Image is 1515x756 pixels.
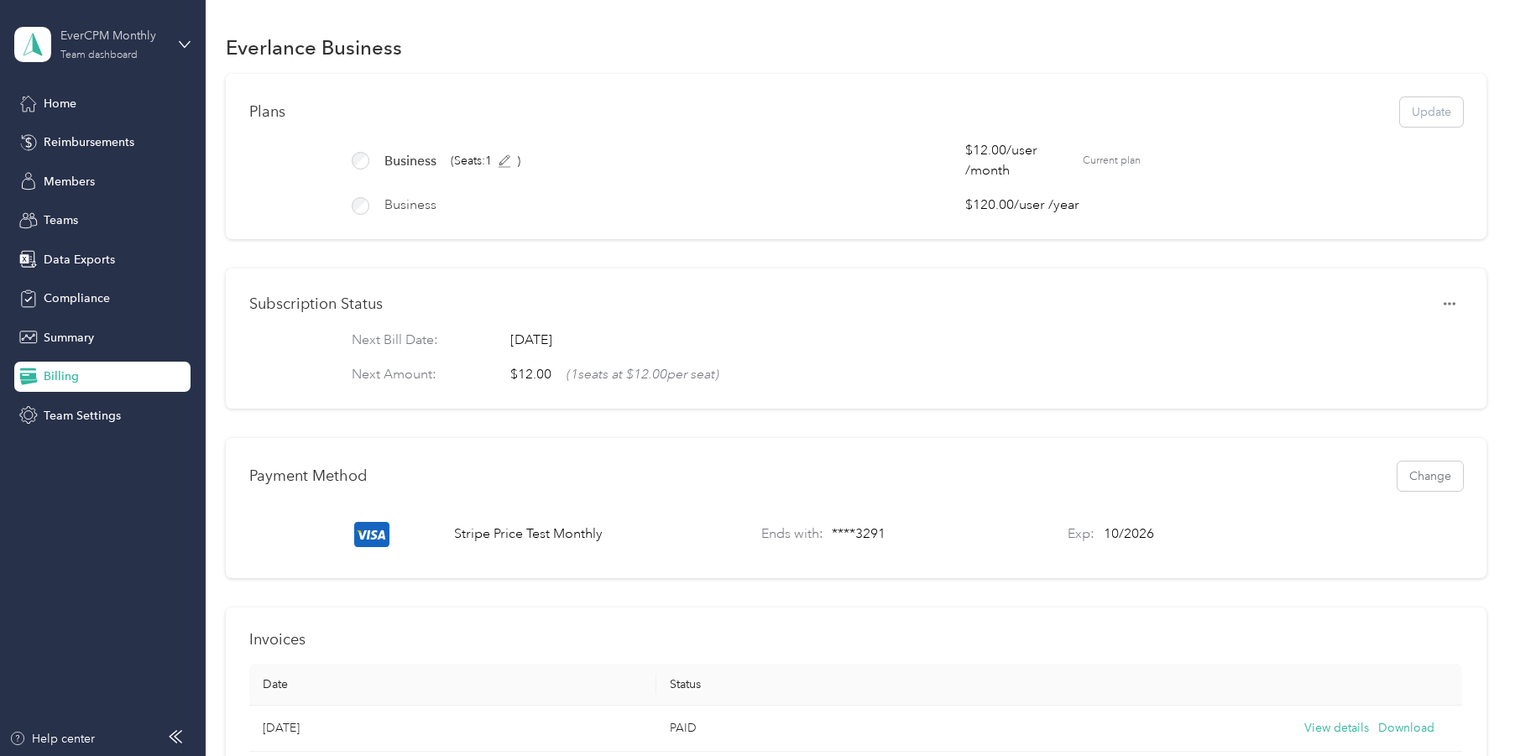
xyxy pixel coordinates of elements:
[1083,154,1462,169] span: Current plan
[451,152,520,169] span: (Seats: 1 )
[454,524,603,545] p: Stripe Price Test Monthly
[1104,524,1154,545] p: 10 / 2026
[44,95,76,112] span: Home
[44,407,121,425] span: Team Settings
[384,151,436,171] span: Business
[352,365,481,385] p: Next Amount:
[1378,719,1434,738] button: Download
[60,50,138,60] div: Team dashboard
[510,331,552,351] span: [DATE]
[965,141,1083,181] span: $12.00 / user / month
[226,39,402,56] h1: Everlance Business
[44,133,134,151] span: Reimbursements
[9,730,95,748] button: Help center
[510,365,719,385] div: $12.00
[249,103,285,121] h1: Plans
[44,289,110,307] span: Compliance
[1421,662,1515,756] iframe: Everlance-gr Chat Button Frame
[1068,524,1094,545] p: Exp:
[1397,461,1463,491] button: Change
[567,365,719,385] span: ( 1 seats at $12.00 per seat)
[249,467,368,485] h1: Payment Method
[44,368,79,385] span: Billing
[249,664,656,706] th: Date
[44,211,78,229] span: Teams
[384,196,436,216] span: Business
[44,251,115,269] span: Data Exports
[761,524,823,545] p: Ends with:
[352,331,481,351] p: Next Bill Date:
[670,721,697,735] span: PAID
[44,173,95,190] span: Members
[249,295,383,313] h1: Subscription Status
[656,664,1063,706] th: Status
[249,631,1462,649] h1: Invoices
[60,27,165,44] div: EverCPM Monthly
[44,329,94,347] span: Summary
[249,706,656,752] td: [DATE]
[1305,719,1370,738] button: View details
[965,196,1083,216] span: $120.00 / user / year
